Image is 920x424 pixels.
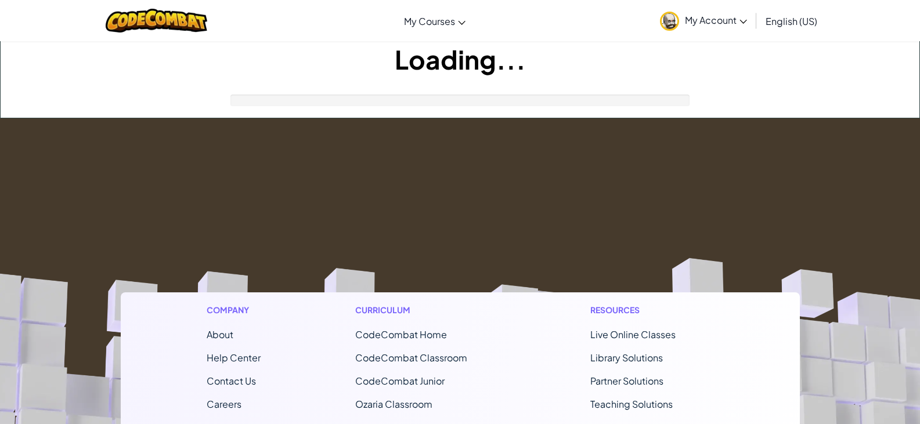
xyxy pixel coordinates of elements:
span: My Courses [404,15,455,27]
img: avatar [660,12,679,31]
a: CodeCombat Classroom [355,351,467,364]
a: Library Solutions [590,351,663,364]
a: English (US) [760,5,823,37]
span: CodeCombat Home [355,328,447,340]
a: About [207,328,233,340]
span: My Account [685,14,747,26]
a: My Courses [398,5,471,37]
h1: Loading... [1,41,919,77]
a: CodeCombat Junior [355,375,445,387]
span: Contact Us [207,375,256,387]
h1: Resources [590,304,714,316]
a: Help Center [207,351,261,364]
h1: Curriculum [355,304,496,316]
span: English (US) [766,15,817,27]
img: CodeCombat logo [106,9,207,32]
a: My Account [654,2,753,39]
a: Careers [207,398,241,410]
a: Teaching Solutions [590,398,673,410]
h1: Company [207,304,261,316]
a: Partner Solutions [590,375,663,387]
a: Live Online Classes [590,328,676,340]
a: Ozaria Classroom [355,398,432,410]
